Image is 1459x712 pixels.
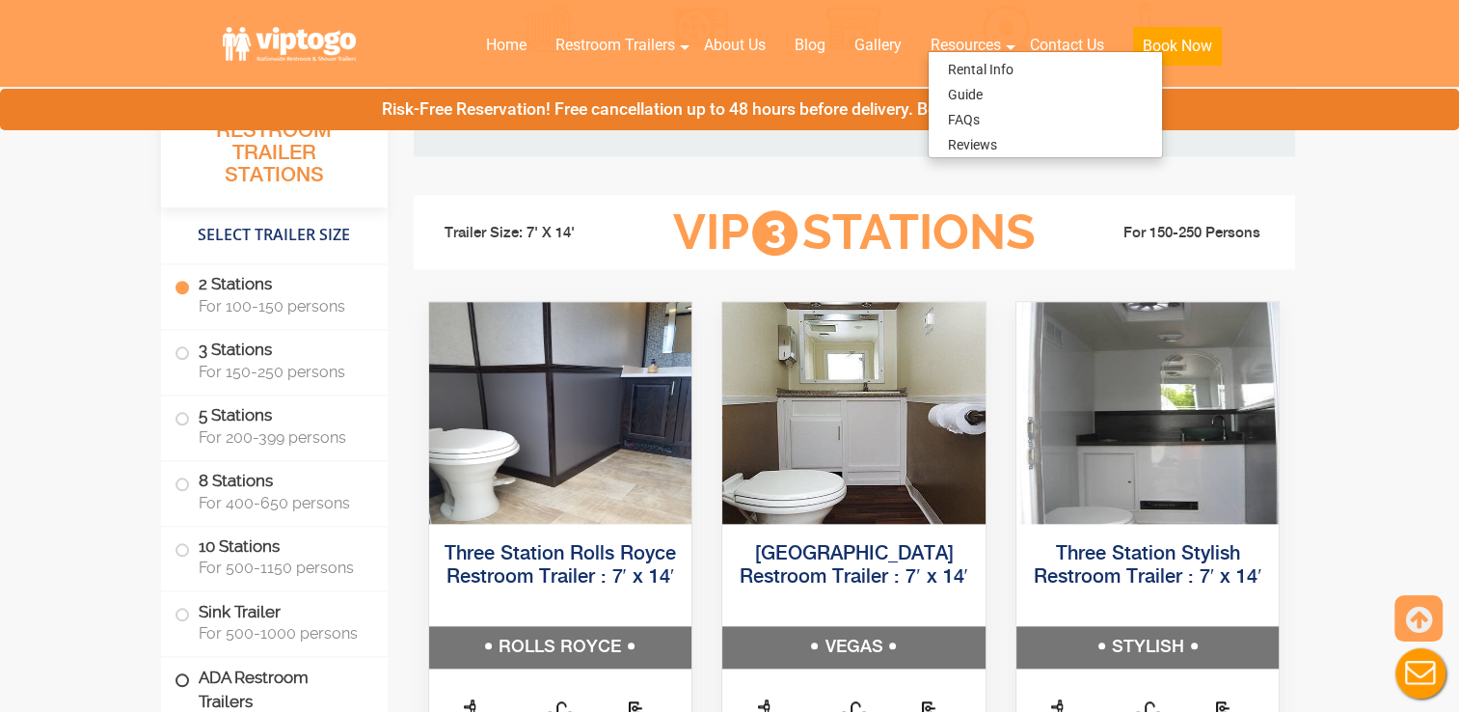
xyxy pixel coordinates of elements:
[740,544,968,588] a: [GEOGRAPHIC_DATA] Restroom Trailer : 7′ x 14′
[780,24,840,67] a: Blog
[929,57,1033,82] a: Rental Info
[175,591,374,651] label: Sink Trailer
[689,24,780,67] a: About Us
[1034,544,1262,588] a: Three Station Stylish Restroom Trailer : 7′ x 14′
[161,217,388,254] h4: Select Trailer Size
[199,428,365,447] span: For 200-399 persons
[175,527,374,587] label: 10 Stations
[199,559,365,577] span: For 500-1150 persons
[722,302,986,524] img: Side view of three station restroom trailer with three separate doors with signs
[429,626,692,669] h5: ROLLS ROYCE
[175,330,374,390] label: 3 Stations
[840,24,916,67] a: Gallery
[1066,222,1282,245] li: For 150-250 Persons
[175,396,374,455] label: 5 Stations
[175,461,374,521] label: 8 Stations
[429,302,692,524] img: Side view of three station restroom trailer with three separate doors with signs
[427,205,643,262] li: Trailer Size: 7' X 14'
[722,626,986,669] h5: VEGAS
[916,24,1015,67] a: Resources
[1016,302,1280,524] img: Side view of three station restroom trailer with three separate doors with signs
[929,132,1016,157] a: Reviews
[161,92,388,207] h3: All Portable Restroom Trailer Stations
[752,210,797,256] span: 3
[472,24,541,67] a: Home
[1015,24,1119,67] a: Contact Us
[1119,24,1236,77] a: Book Now
[199,363,365,381] span: For 150-250 persons
[199,297,365,315] span: For 100-150 persons
[929,107,999,132] a: FAQs
[175,264,374,324] label: 2 Stations
[1382,635,1459,712] button: Live Chat
[199,494,365,512] span: For 400-650 persons
[642,206,1065,260] h3: VIP Stations
[1133,27,1222,66] button: Book Now
[541,24,689,67] a: Restroom Trailers
[929,82,1002,107] a: Guide
[445,544,676,588] a: Three Station Rolls Royce Restroom Trailer : 7′ x 14′
[1016,626,1280,669] h5: STYLISH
